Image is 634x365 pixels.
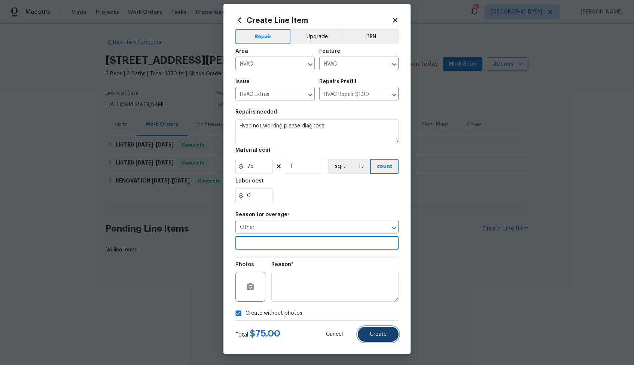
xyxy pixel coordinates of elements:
button: count [370,159,399,174]
h5: Repairs Prefill [319,79,356,84]
h5: Issue [235,79,250,84]
button: Create [358,327,399,342]
h2: Create Line Item [235,16,392,24]
h5: Photos [235,262,254,267]
button: Cancel [314,327,355,342]
span: Cancel [326,332,343,337]
h5: Material cost [235,148,271,153]
span: $ 75.00 [250,329,280,338]
textarea: Hvac not working please diagnose [235,119,399,143]
button: Repair [235,29,290,44]
button: BRN [344,29,399,44]
h5: Feature [319,49,340,54]
h5: Area [235,49,248,54]
span: Create without photos [246,310,302,317]
button: ft [351,159,370,174]
button: Open [389,59,399,70]
input: Select a reason for overage [235,222,378,233]
button: Open [305,90,316,100]
h5: Repairs needed [235,109,277,115]
span: Create [370,332,387,337]
input: Please mention the details of overage here [235,238,399,250]
h5: Reason for overage [235,212,287,217]
button: Open [389,223,399,233]
button: sqft [328,159,351,174]
button: Open [389,90,399,100]
button: Upgrade [290,29,344,44]
div: Total [235,330,280,339]
h5: Labor cost [235,178,264,184]
button: Open [305,59,316,70]
h5: Reason* [271,262,293,267]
